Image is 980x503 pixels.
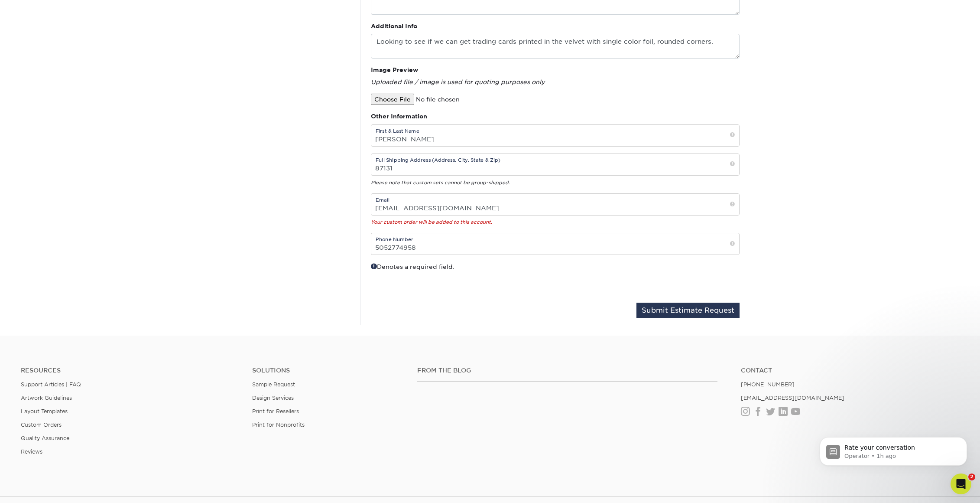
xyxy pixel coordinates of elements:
div: Profile image for AveryRate your conversation[PERSON_NAME]•1h ago [9,115,164,147]
a: [PHONE_NUMBER] [741,381,795,388]
img: Profile image for Avery [18,122,35,140]
h4: Solutions [252,367,404,374]
a: Design Services [252,395,294,401]
span: Help [137,292,151,298]
a: [EMAIL_ADDRESS][DOMAIN_NAME] [741,395,844,401]
h4: Resources [21,367,239,374]
div: Recent message [18,109,156,118]
div: Send us a messageWe typically reply in a few minutes [9,152,165,185]
button: Help [116,271,173,305]
em: Uploaded file / image is used for quoting purposes only [371,78,545,85]
img: Profile image for Avery [126,14,143,31]
span: Search for help [18,197,70,206]
p: Hi there 👋 [17,62,156,76]
a: Layout Templates [21,408,68,415]
div: • 1h ago [91,131,115,140]
img: logo [17,16,75,29]
em: Your custom order will be added to this account. [371,219,492,225]
a: Quality Assurance [21,435,69,441]
h4: From the Blog [417,367,717,374]
span: Home [19,292,39,298]
div: Denotes a required field. [364,262,555,296]
a: Custom Orders [21,421,62,428]
a: Print for Nonprofits [252,421,305,428]
span: Messages [72,292,102,298]
strong: Image Preview [371,66,418,73]
iframe: Google Customer Reviews [2,477,74,500]
button: Search for help [13,193,161,210]
span: 2 [968,474,975,480]
div: [PERSON_NAME] [39,131,89,140]
iframe: Intercom live chat [951,474,971,494]
a: Sample Request [252,381,295,388]
div: Print Order Status [13,214,161,230]
a: Artwork Guidelines [21,395,72,401]
span: Rate your conversation [39,123,118,130]
button: Submit Estimate Request [636,303,740,318]
div: Send us a message [18,159,145,168]
div: Recent messageProfile image for AveryRate your conversation[PERSON_NAME]•1h ago [9,102,165,147]
strong: Other Information [371,113,427,120]
img: Profile image for Irene [109,14,127,31]
iframe: reCAPTCHA [608,262,724,292]
div: Creating Print-Ready Files [18,258,145,268]
img: Profile image for Jenny [93,14,110,31]
a: Contact [741,367,959,374]
p: How can we help? [17,76,156,91]
div: Close [149,14,165,29]
div: Creating a Mask File for Raised Foil Printing [18,233,145,251]
iframe: Intercom notifications message [807,419,980,480]
a: Reviews [21,448,42,455]
div: Creating Print-Ready Files [13,255,161,271]
div: We typically reply in a few minutes [18,168,145,177]
a: Print for Resellers [252,408,299,415]
a: Support Articles | FAQ [21,381,81,388]
div: Print Order Status [18,217,145,226]
div: Creating a Mask File for Raised Foil Printing [13,230,161,255]
strong: Additional Info [371,23,417,29]
em: Please note that custom sets cannot be group-shipped. [371,180,510,186]
button: Messages [58,271,115,305]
